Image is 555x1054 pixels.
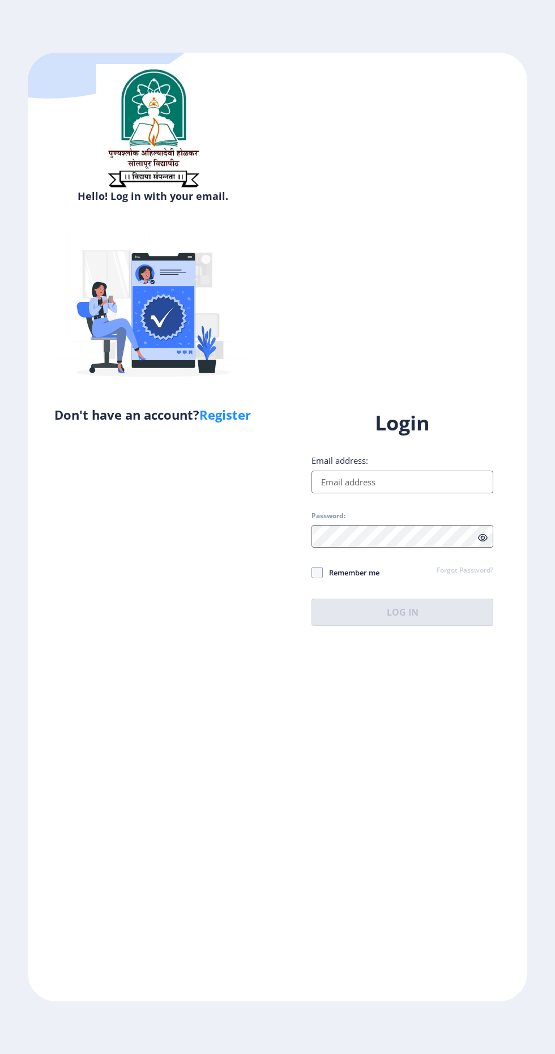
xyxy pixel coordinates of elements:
[96,64,210,192] img: sulogo.png
[311,599,493,626] button: Log In
[311,409,493,437] h1: Login
[311,511,345,520] label: Password:
[311,471,493,493] input: Email address
[36,189,269,203] h6: Hello! Log in with your email.
[36,406,269,424] h5: Don't have an account?
[437,566,493,576] a: Forgot Password?
[199,406,251,423] a: Register
[311,455,368,466] label: Email address:
[323,566,379,579] span: Remember me
[54,207,252,406] img: Verified-rafiki.svg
